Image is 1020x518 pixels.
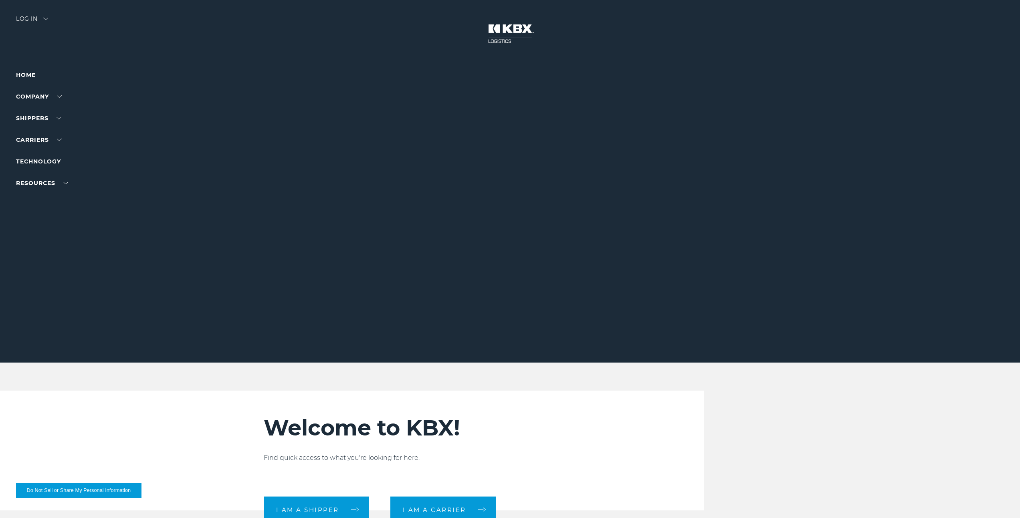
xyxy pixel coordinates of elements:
[16,136,62,143] a: Carriers
[16,179,68,187] a: RESOURCES
[16,158,61,165] a: Technology
[16,93,62,100] a: Company
[16,483,141,498] button: Do Not Sell or Share My Personal Information
[480,16,540,51] img: kbx logo
[264,453,723,463] p: Find quick access to what you're looking for here.
[264,415,723,441] h2: Welcome to KBX!
[403,506,466,512] span: I am a carrier
[43,18,48,20] img: arrow
[16,71,36,79] a: Home
[16,16,48,28] div: Log in
[16,115,61,122] a: SHIPPERS
[276,506,339,512] span: I am a shipper
[980,480,1020,518] iframe: Chat Widget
